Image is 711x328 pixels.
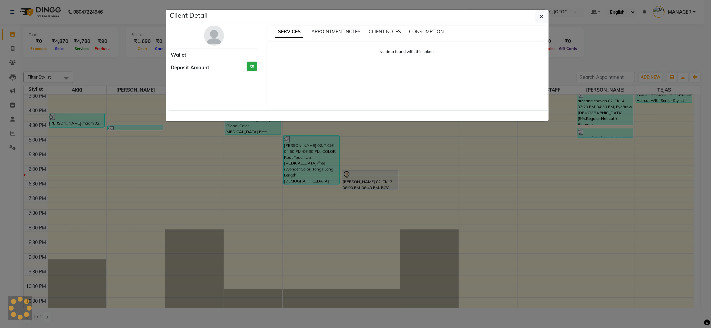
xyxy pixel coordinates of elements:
[204,26,224,46] img: avatar
[369,29,401,35] span: CLIENT NOTES
[247,62,257,71] h3: ₹0
[274,49,540,55] p: No data found with this token.
[171,64,210,72] span: Deposit Amount
[170,10,208,20] h5: Client Detail
[409,29,444,35] span: CONSUMPTION
[171,51,187,59] span: Wallet
[311,29,361,35] span: APPOINTMENT NOTES
[275,26,303,38] span: SERVICES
